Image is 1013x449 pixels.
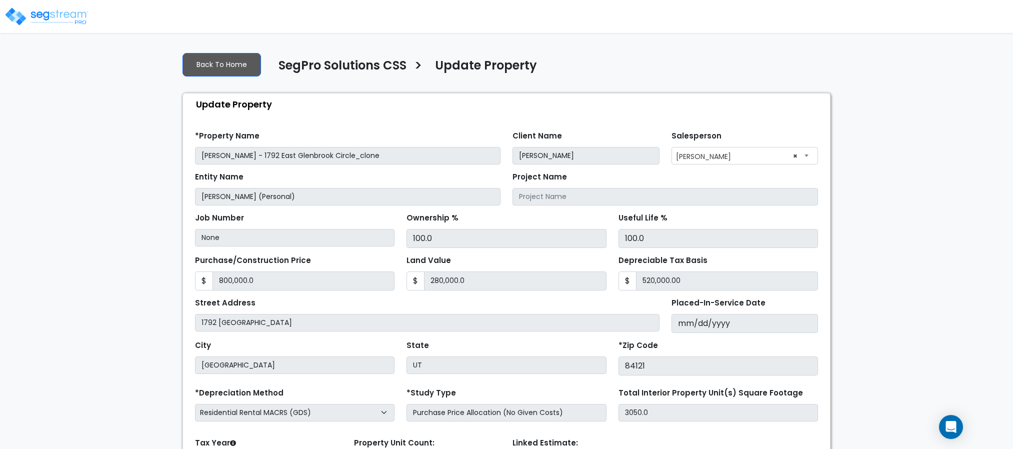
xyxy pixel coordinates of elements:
[195,387,283,399] label: *Depreciation Method
[195,255,311,266] label: Purchase/Construction Price
[512,171,567,183] label: Project Name
[636,271,818,290] input: 0.00
[354,437,434,449] label: Property Unit Count:
[512,188,818,205] input: Project Name
[195,147,500,164] input: Property Name
[195,130,259,142] label: *Property Name
[188,93,830,115] div: Update Property
[671,147,818,164] span: Zack Driscoll
[406,271,424,290] span: $
[671,130,721,142] label: Salesperson
[195,212,244,224] label: Job Number
[406,212,458,224] label: Ownership %
[414,57,422,77] h3: >
[427,58,537,79] a: Update Property
[512,437,578,449] label: Linked Estimate:
[618,255,707,266] label: Depreciable Tax Basis
[406,255,451,266] label: Land Value
[406,340,429,351] label: State
[195,437,236,449] label: Tax Year
[406,229,606,248] input: Ownership
[271,58,406,79] a: SegPro Solutions CSS
[195,297,255,309] label: Street Address
[435,58,537,75] h4: Update Property
[195,188,500,205] input: Entity Name
[406,387,456,399] label: *Study Type
[182,53,261,76] a: Back To Home
[278,58,406,75] h4: SegPro Solutions CSS
[671,297,765,309] label: Placed-In-Service Date
[793,149,797,163] span: ×
[195,271,213,290] span: $
[195,171,243,183] label: Entity Name
[618,387,803,399] label: Total Interior Property Unit(s) Square Footage
[424,271,606,290] input: Land Value
[512,147,659,164] input: Client Name
[4,6,89,26] img: logo_pro_r.png
[618,212,667,224] label: Useful Life %
[618,404,818,421] input: total square foot
[618,229,818,248] input: Depreciation
[618,356,818,375] input: Zip Code
[195,314,659,331] input: Street Address
[512,130,562,142] label: Client Name
[618,340,658,351] label: *Zip Code
[195,340,211,351] label: City
[672,147,818,163] span: Zack Driscoll
[618,271,636,290] span: $
[939,415,963,439] div: Open Intercom Messenger
[212,271,394,290] input: Purchase or Construction Price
